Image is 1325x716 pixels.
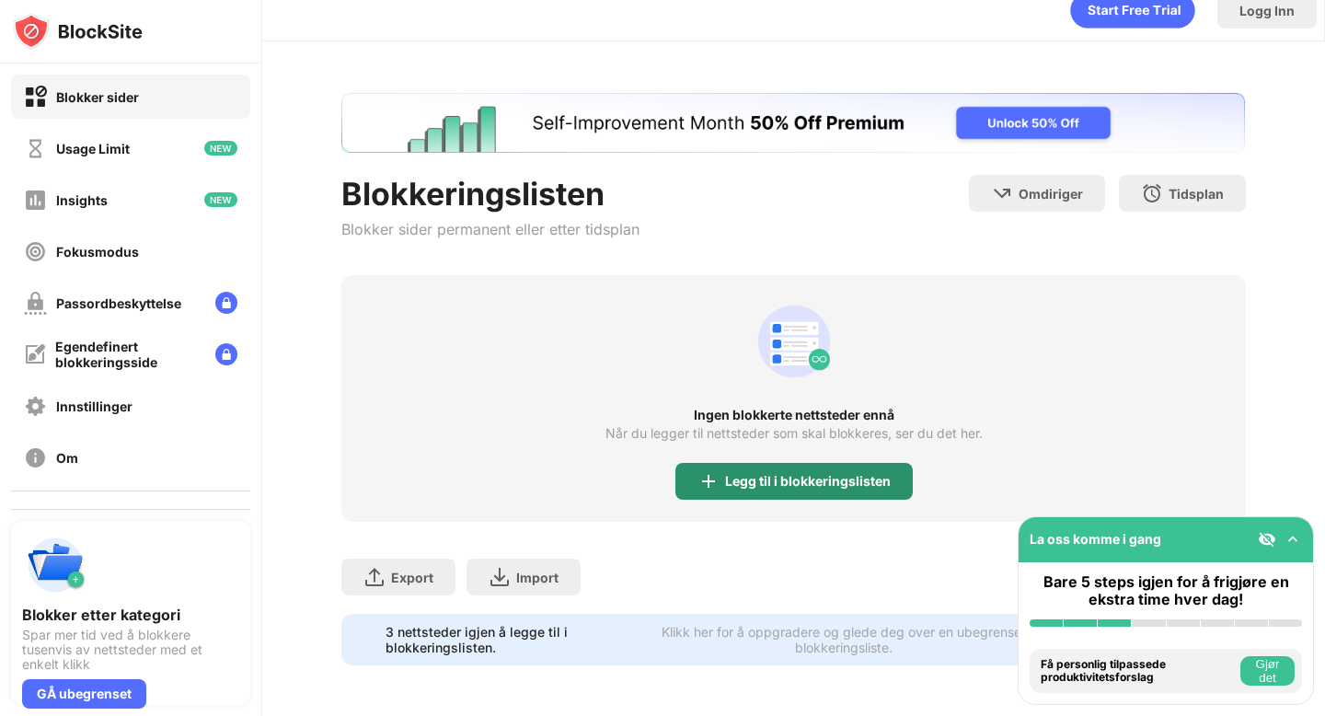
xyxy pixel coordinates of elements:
img: new-icon.svg [204,141,237,156]
div: Innstillinger [56,398,132,414]
div: Blokkeringslisten [341,175,639,213]
img: lock-menu.svg [215,343,237,365]
div: Logg Inn [1239,3,1295,18]
img: lock-menu.svg [215,292,237,314]
div: Export [391,570,433,585]
iframe: Banner [341,93,1245,153]
img: about-off.svg [24,446,47,469]
img: settings-off.svg [24,395,47,418]
img: logo-blocksite.svg [13,13,143,50]
div: Omdiriger [1019,186,1083,202]
div: Blokker etter kategori [22,606,239,624]
div: Tidsplan [1169,186,1224,202]
img: insights-off.svg [24,189,47,212]
div: Ingen blokkerte nettsteder ennå [341,408,1245,422]
img: password-protection-off.svg [24,292,47,315]
div: Import [516,570,559,585]
img: block-on.svg [24,86,47,109]
img: omni-setup-toggle.svg [1284,530,1302,549]
img: new-icon.svg [204,192,237,207]
div: Klikk her for å oppgradere og glede deg over en ubegrenset blokkeringsliste. [647,624,1040,655]
div: Bare 5 steps igjen for å frigjøre en ekstra time hver dag! [1030,573,1302,608]
div: La oss komme i gang [1030,531,1161,547]
div: Spar mer tid ved å blokkere tusenvis av nettsteder med et enkelt klikk [22,628,239,672]
div: Usage Limit [56,141,130,156]
div: Når du legger til nettsteder som skal blokkeres, ser du det her. [605,426,983,441]
img: eye-not-visible.svg [1258,530,1276,549]
div: Blokker sider [56,89,139,105]
div: Få personlig tilpassede produktivitetsforslag [1041,658,1236,685]
div: Om [56,450,78,466]
button: Gjør det [1240,656,1295,686]
div: Fokusmodus [56,244,139,260]
img: focus-off.svg [24,240,47,263]
div: Insights [56,192,108,208]
div: Blokker sider permanent eller etter tidsplan [341,220,639,238]
div: 3 nettsteder igjen å legge til i blokkeringslisten. [386,624,636,655]
div: animation [750,297,838,386]
img: customize-block-page-off.svg [24,343,46,365]
div: GÅ ubegrenset [22,679,146,709]
img: time-usage-off.svg [24,137,47,160]
img: push-categories.svg [22,532,88,598]
div: Egendefinert blokkeringsside [55,339,201,370]
div: Legg til i blokkeringslisten [725,474,891,489]
div: Passordbeskyttelse [56,295,181,311]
